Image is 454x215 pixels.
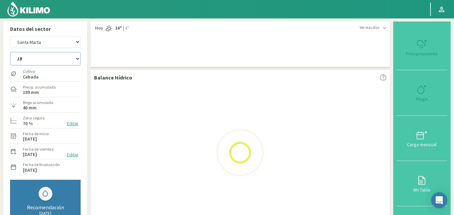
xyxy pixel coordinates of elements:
[207,119,274,186] img: Loading...
[17,204,74,211] div: Recomendación
[23,131,49,137] label: Fecha de inicio
[23,162,60,168] label: Fecha de finalización
[397,70,447,115] button: Riego
[94,25,103,32] span: Hoy
[23,68,39,74] label: Cultivo
[65,120,81,127] button: Editar
[23,121,33,126] label: 70 %
[23,137,37,141] label: [DATE]
[7,1,51,17] img: Kilimo
[23,84,56,90] label: Precip. acumulada
[23,152,37,157] label: [DATE]
[399,51,445,56] div: Precipitaciones
[115,25,122,31] strong: 16º
[397,25,447,70] button: Precipitaciones
[23,100,53,106] label: Riego acumulado
[23,168,37,172] label: [DATE]
[397,116,447,161] button: Carga mensual
[94,73,132,82] p: Balance Hídrico
[10,25,81,33] p: Datos del sector
[23,90,39,95] label: 189 mm
[23,106,37,110] label: 40 mm
[123,25,124,32] span: |
[360,25,379,31] span: Ver más días
[399,187,445,192] div: BH Tabla
[399,97,445,101] div: Riego
[23,146,54,152] label: Fecha de siembra
[23,75,39,79] label: Cebada
[124,25,129,32] span: 4º
[65,151,81,159] button: Editar
[431,192,447,208] div: Open Intercom Messenger
[399,142,445,147] div: Carga mensual
[23,115,45,121] label: Zona segura
[397,161,447,206] button: BH Tabla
